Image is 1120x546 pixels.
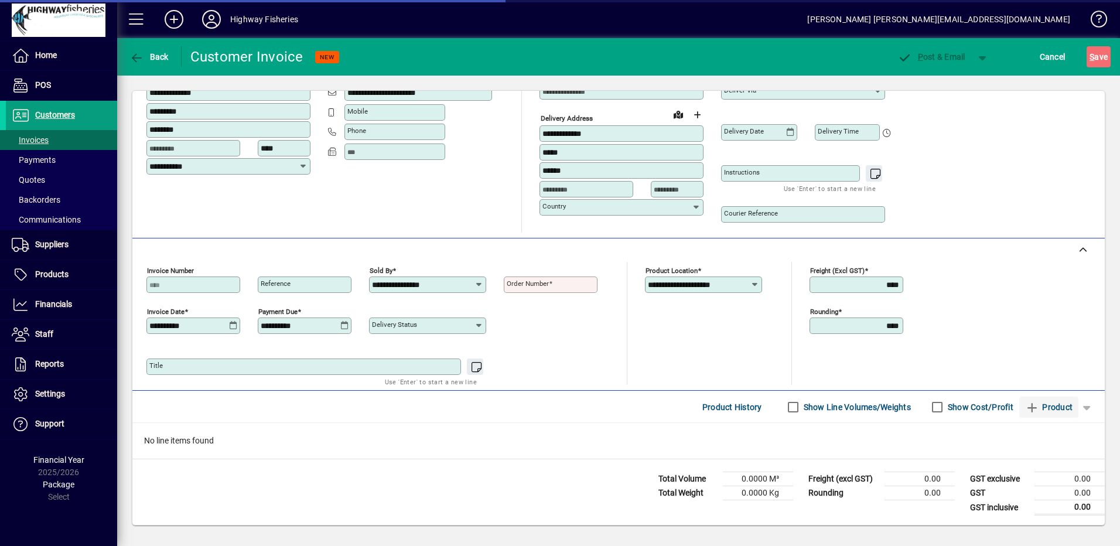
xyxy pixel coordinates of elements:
span: Communications [12,215,81,224]
span: P [918,52,923,62]
span: ave [1090,47,1108,66]
span: Package [43,480,74,489]
td: GST exclusive [964,472,1034,486]
span: Back [129,52,169,62]
mat-label: Delivery time [818,127,859,135]
a: Suppliers [6,230,117,260]
button: Product [1019,397,1078,418]
span: Suppliers [35,240,69,249]
span: Home [35,50,57,60]
td: 0.00 [1034,486,1105,500]
mat-label: Mobile [347,107,368,115]
span: Cancel [1040,47,1066,66]
mat-label: Rounding [810,308,838,316]
mat-label: Country [542,202,566,210]
td: 0.00 [885,486,955,500]
button: Post & Email [892,46,971,67]
mat-label: Invoice date [147,308,185,316]
td: GST inclusive [964,500,1034,515]
a: Products [6,260,117,289]
span: Support [35,419,64,428]
mat-label: Order number [507,279,549,288]
td: Freight (excl GST) [803,472,885,486]
td: 0.00 [1034,472,1105,486]
td: GST [964,486,1034,500]
button: Back [127,46,172,67]
span: Financial Year [33,455,84,465]
a: View on map [669,105,688,124]
a: Backorders [6,190,117,210]
div: Highway Fisheries [230,10,298,29]
mat-label: Title [149,361,163,370]
span: NEW [320,53,334,61]
a: Knowledge Base [1082,2,1105,40]
mat-label: Delivery status [372,320,417,329]
a: Support [6,409,117,439]
td: Total Volume [653,472,723,486]
button: Product History [698,397,767,418]
span: Staff [35,329,53,339]
mat-label: Phone [347,127,366,135]
a: Payments [6,150,117,170]
a: Staff [6,320,117,349]
a: Quotes [6,170,117,190]
mat-label: Product location [646,267,698,275]
span: Product History [702,398,762,417]
button: Profile [193,9,230,30]
mat-hint: Use 'Enter' to start a new line [385,375,477,388]
span: S [1090,52,1094,62]
div: Customer Invoice [190,47,303,66]
mat-label: Freight (excl GST) [810,267,865,275]
a: Reports [6,350,117,379]
mat-label: Courier Reference [724,209,778,217]
mat-label: Sold by [370,267,392,275]
button: Add [155,9,193,30]
span: ost & Email [897,52,965,62]
td: 0.0000 M³ [723,472,793,486]
td: Rounding [803,486,885,500]
span: Products [35,269,69,279]
a: Financials [6,290,117,319]
span: Customers [35,110,75,120]
td: 0.00 [885,472,955,486]
div: [PERSON_NAME] [PERSON_NAME][EMAIL_ADDRESS][DOMAIN_NAME] [807,10,1070,29]
a: Invoices [6,130,117,150]
span: Settings [35,389,65,398]
app-page-header-button: Back [117,46,182,67]
span: Invoices [12,135,49,145]
a: POS [6,71,117,100]
button: Cancel [1037,46,1068,67]
span: Product [1025,398,1073,417]
label: Show Line Volumes/Weights [801,401,911,413]
a: Settings [6,380,117,409]
mat-label: Reference [261,279,291,288]
td: 0.0000 Kg [723,486,793,500]
mat-label: Delivery date [724,127,764,135]
span: Quotes [12,175,45,185]
mat-label: Payment due [258,308,298,316]
label: Show Cost/Profit [945,401,1013,413]
a: Home [6,41,117,70]
mat-hint: Use 'Enter' to start a new line [784,182,876,195]
div: No line items found [132,423,1105,459]
span: Payments [12,155,56,165]
span: Backorders [12,195,60,204]
span: Reports [35,359,64,368]
mat-label: Instructions [724,168,760,176]
button: Save [1087,46,1111,67]
a: Communications [6,210,117,230]
td: Total Weight [653,486,723,500]
button: Choose address [688,105,706,124]
span: Financials [35,299,72,309]
td: 0.00 [1034,500,1105,515]
span: POS [35,80,51,90]
mat-label: Invoice number [147,267,194,275]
